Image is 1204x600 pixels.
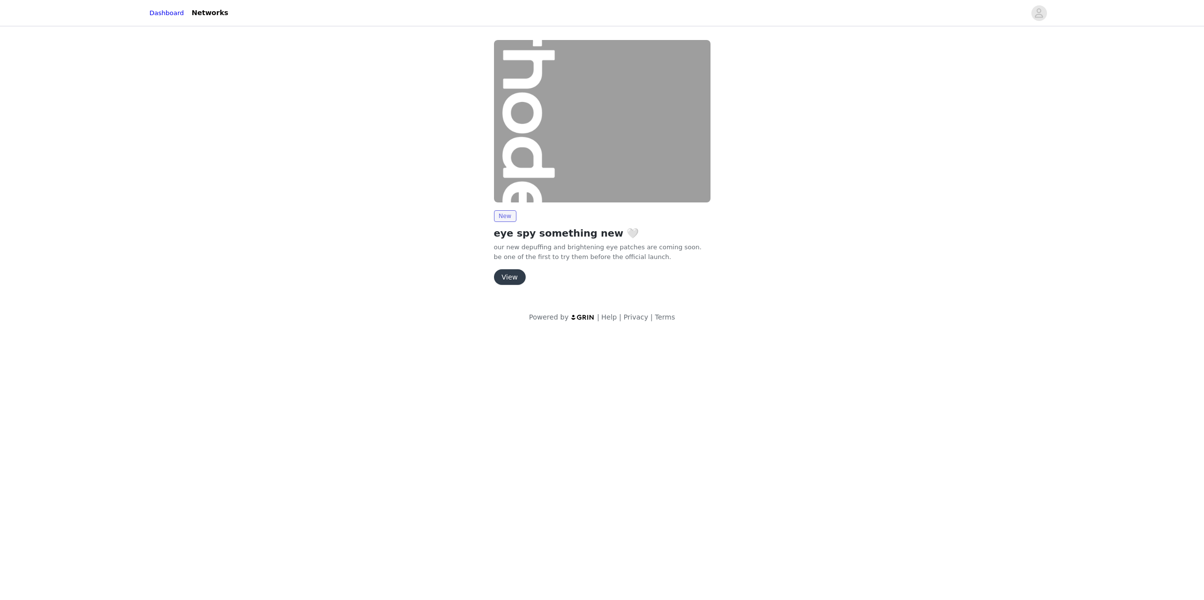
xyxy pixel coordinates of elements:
span: | [597,313,599,321]
h2: eye spy something new 🤍 [494,226,711,240]
div: avatar [1034,5,1044,21]
a: Help [601,313,617,321]
span: Powered by [529,313,569,321]
img: rhode skin [494,40,711,202]
span: New [494,210,516,222]
a: View [494,274,526,281]
a: Networks [186,2,234,24]
span: | [619,313,621,321]
a: Terms [655,313,675,321]
p: our new depuffing and brightening eye patches are coming soon. be one of the first to try them be... [494,242,711,261]
button: View [494,269,526,285]
a: Privacy [624,313,649,321]
span: | [651,313,653,321]
a: Dashboard [150,8,184,18]
img: logo [571,314,595,320]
